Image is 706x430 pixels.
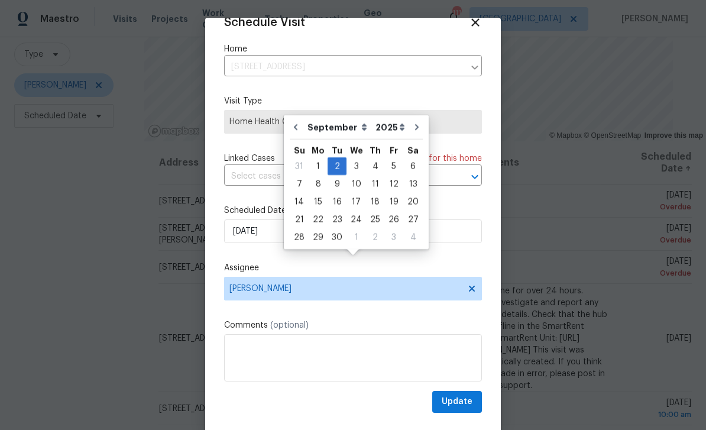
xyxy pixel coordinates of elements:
label: Comments [224,319,482,331]
div: 21 [290,211,309,228]
abbr: Saturday [407,146,419,154]
label: Assignee [224,262,482,274]
div: Sun Sep 07 2025 [290,175,309,193]
div: 10 [346,176,366,192]
div: 1 [309,158,328,174]
div: Fri Sep 19 2025 [384,193,403,211]
div: Sat Sep 20 2025 [403,193,423,211]
input: Select cases [224,167,449,186]
label: Scheduled Date [224,205,482,216]
div: Mon Sep 01 2025 [309,157,328,175]
div: 14 [290,193,309,210]
div: Fri Oct 03 2025 [384,228,403,246]
div: Thu Sep 04 2025 [366,157,384,175]
div: 4 [403,229,423,245]
button: Go to next month [408,115,426,139]
span: Home Health Checkup [229,116,477,128]
div: 23 [328,211,346,228]
button: Go to previous month [287,115,305,139]
div: 19 [384,193,403,210]
div: Tue Sep 02 2025 [328,157,346,175]
abbr: Thursday [370,146,381,154]
abbr: Monday [312,146,325,154]
input: Enter in an address [224,58,464,76]
div: 25 [366,211,384,228]
label: Home [224,43,482,55]
div: Thu Sep 18 2025 [366,193,384,211]
button: Update [432,391,482,413]
abbr: Tuesday [332,146,342,154]
div: 9 [328,176,346,192]
div: Tue Sep 16 2025 [328,193,346,211]
div: 12 [384,176,403,192]
div: 4 [366,158,384,174]
label: Visit Type [224,95,482,107]
div: Thu Oct 02 2025 [366,228,384,246]
div: 16 [328,193,346,210]
div: Mon Sep 15 2025 [309,193,328,211]
select: Month [305,118,373,136]
div: Sat Oct 04 2025 [403,228,423,246]
div: Sun Sep 14 2025 [290,193,309,211]
div: 3 [346,158,366,174]
div: Thu Sep 25 2025 [366,211,384,228]
abbr: Friday [390,146,398,154]
div: Fri Sep 26 2025 [384,211,403,228]
span: Update [442,395,472,409]
div: Wed Sep 03 2025 [346,157,366,175]
div: 8 [309,176,328,192]
div: 7 [290,176,309,192]
span: Linked Cases [224,153,275,164]
div: 31 [290,158,309,174]
span: [PERSON_NAME] [229,284,461,293]
span: Schedule Visit [224,17,305,28]
div: Thu Sep 11 2025 [366,175,384,193]
div: Wed Sep 17 2025 [346,193,366,211]
div: Wed Sep 10 2025 [346,175,366,193]
div: 13 [403,176,423,192]
button: Open [467,169,483,185]
div: Sun Sep 28 2025 [290,228,309,246]
div: Sat Sep 13 2025 [403,175,423,193]
div: 2 [328,158,346,174]
span: (optional) [270,321,309,329]
div: 20 [403,193,423,210]
div: 2 [366,229,384,245]
abbr: Wednesday [350,146,363,154]
div: Sat Sep 06 2025 [403,157,423,175]
div: 11 [366,176,384,192]
div: Tue Sep 30 2025 [328,228,346,246]
select: Year [373,118,408,136]
abbr: Sunday [294,146,305,154]
div: Mon Sep 22 2025 [309,211,328,228]
div: Sat Sep 27 2025 [403,211,423,228]
div: Mon Sep 08 2025 [309,175,328,193]
div: 27 [403,211,423,228]
div: Tue Sep 23 2025 [328,211,346,228]
div: Fri Sep 12 2025 [384,175,403,193]
div: 6 [403,158,423,174]
div: 18 [366,193,384,210]
div: Wed Sep 24 2025 [346,211,366,228]
div: 1 [346,229,366,245]
div: Tue Sep 09 2025 [328,175,346,193]
div: Sun Aug 31 2025 [290,157,309,175]
div: Mon Sep 29 2025 [309,228,328,246]
div: 3 [384,229,403,245]
div: 26 [384,211,403,228]
div: 30 [328,229,346,245]
span: Close [469,16,482,29]
div: 29 [309,229,328,245]
div: 22 [309,211,328,228]
div: Wed Oct 01 2025 [346,228,366,246]
div: 17 [346,193,366,210]
div: 5 [384,158,403,174]
div: Sun Sep 21 2025 [290,211,309,228]
input: M/D/YYYY [224,219,482,243]
div: Fri Sep 05 2025 [384,157,403,175]
div: 24 [346,211,366,228]
div: 15 [309,193,328,210]
div: 28 [290,229,309,245]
